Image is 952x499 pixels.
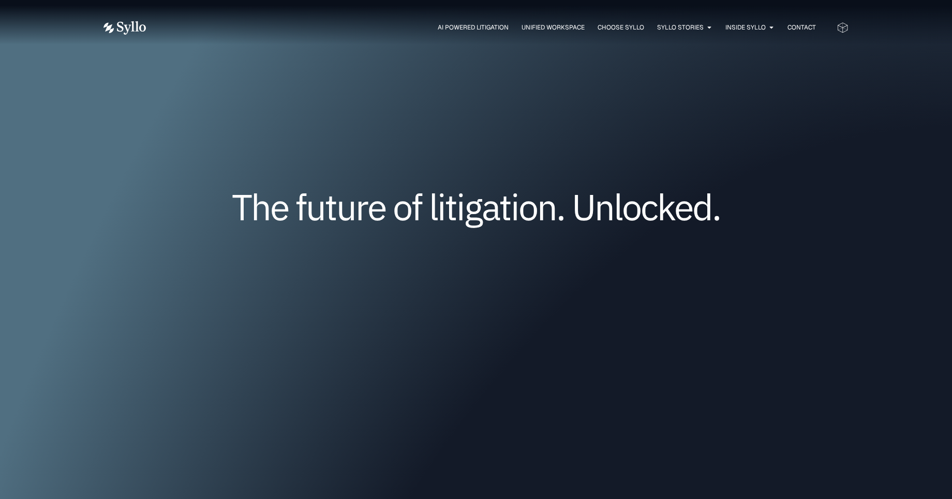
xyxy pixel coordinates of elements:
a: AI Powered Litigation [438,23,509,32]
a: Inside Syllo [725,23,766,32]
a: Syllo Stories [657,23,704,32]
a: Choose Syllo [598,23,644,32]
img: Vector [103,21,146,35]
div: Menu Toggle [167,23,816,33]
a: Unified Workspace [522,23,585,32]
nav: Menu [167,23,816,33]
a: Contact [787,23,816,32]
h1: The future of litigation. Unlocked. [166,190,786,224]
